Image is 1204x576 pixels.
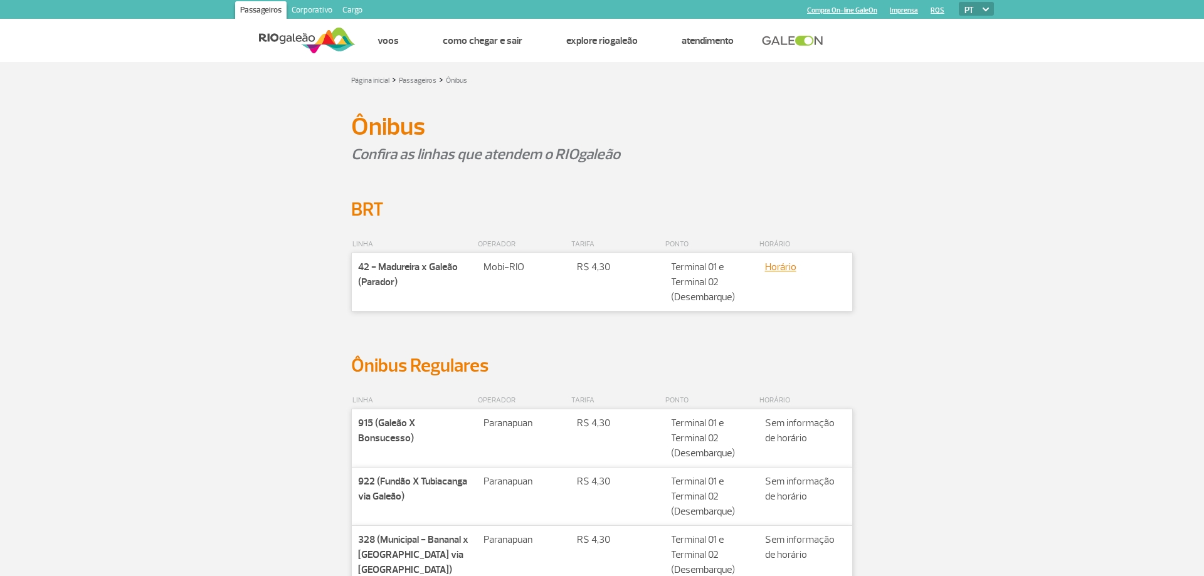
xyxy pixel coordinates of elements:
[765,416,847,446] p: Sem informação de horário
[439,72,443,86] a: >
[577,532,658,547] p: R$ 4,30
[235,1,287,21] a: Passageiros
[337,1,367,21] a: Cargo
[759,237,852,252] p: HORÁRIO
[483,259,564,275] p: Mobi-RIO
[566,34,638,47] a: Explore RIOgaleão
[807,6,877,14] a: Compra On-line GaleOn
[890,6,918,14] a: Imprensa
[443,34,522,47] a: Como chegar e sair
[759,393,852,408] p: HORÁRIO
[577,474,658,489] p: R$ 4,30
[931,6,944,14] a: RQS
[351,76,389,85] a: Página inicial
[665,468,759,526] td: Terminal 01 e Terminal 02 (Desembarque)
[478,393,570,408] p: OPERADOR
[571,237,664,252] p: TARIFA
[682,34,734,47] a: Atendimento
[577,416,658,431] p: R$ 4,30
[358,475,467,503] strong: 922 (Fundão X Tubiacanga via Galeão)
[446,76,467,85] a: Ônibus
[287,1,337,21] a: Corporativo
[665,392,759,409] th: PONTO
[478,237,570,252] p: OPERADOR
[665,253,759,312] td: Terminal 01 e Terminal 02 (Desembarque)
[399,76,436,85] a: Passageiros
[351,198,853,221] h2: BRT
[577,259,658,275] p: R$ 4,30
[352,237,477,252] p: LINHA
[351,144,853,165] p: Confira as linhas que atendem o RIOgaleão
[358,417,415,444] strong: 915 (Galeão X Bonsucesso)
[765,261,796,273] a: Horário
[378,34,399,47] a: Voos
[483,416,564,431] p: Paranapuan
[351,116,853,137] h1: Ônibus
[352,393,477,408] p: LINHA
[392,72,396,86] a: >
[358,261,458,288] strong: 42 - Madureira x Galeão (Parador)
[483,474,564,489] p: Paranapuan
[571,392,665,409] th: TARIFA
[665,409,759,468] td: Terminal 01 e Terminal 02 (Desembarque)
[665,236,759,253] th: PONTO
[351,354,853,377] h2: Ônibus Regulares
[358,533,468,576] strong: 328 (Municipal - Bananal x [GEOGRAPHIC_DATA] via [GEOGRAPHIC_DATA])
[765,474,847,504] p: Sem informação de horário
